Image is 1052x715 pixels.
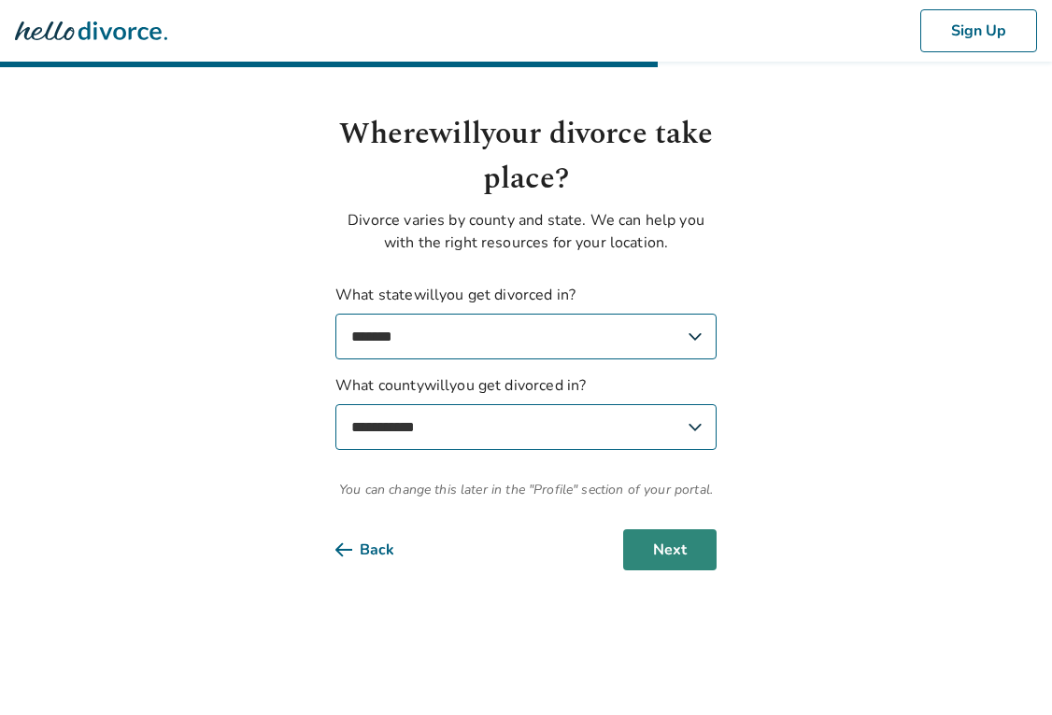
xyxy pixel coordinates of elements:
select: What statewillyou get divorced in? [335,314,717,359]
label: What county will you get divorced in? [335,374,717,450]
button: Back [335,529,424,570]
span: You can change this later in the "Profile" section of your portal. [335,480,717,499]
label: What state will you get divorced in? [335,284,717,359]
iframe: Chat Widget [959,625,1052,715]
select: What countywillyou get divorced in? [335,404,717,450]
h1: Where will your divorce take place? [335,112,717,202]
p: Divorce varies by county and state. We can help you with the right resources for your location. [335,209,717,254]
button: Next [623,529,717,570]
button: Sign Up [920,9,1037,52]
